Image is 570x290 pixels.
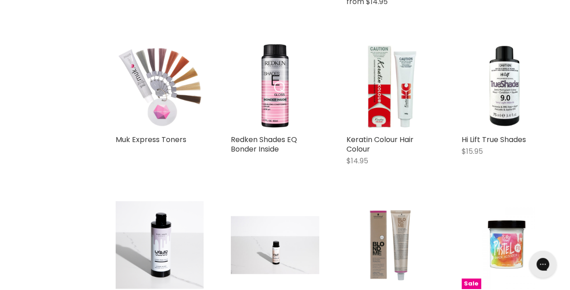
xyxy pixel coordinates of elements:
[462,146,483,157] span: $15.95
[462,134,526,145] a: Hi Lift True Shades
[116,42,204,130] img: Muk Express Toners
[462,44,550,128] img: Hi Lift True Shades
[231,42,319,130] img: Redken Shades EQ Bonder Inside
[231,216,319,274] img: Nak Hair Liquid Gloss Colour
[346,134,414,154] a: Keratin Colour Hair Colour
[477,201,535,289] img: Punky Colour Semi-Permanent Conditioning Hair Colour - Pastel Shade Adjustor
[231,134,297,154] a: Redken Shades EQ Bonder Inside
[116,201,204,289] img: Nak Hair Clear Gloss
[462,42,550,130] a: Hi Lift True Shades
[346,42,434,130] img: Keratin Colour Hair Colour
[462,201,550,289] a: Punky Colour Semi-Permanent Conditioning Hair Colour - Pastel Shade AdjustorSale
[231,201,319,289] a: Nak Hair Liquid Gloss Colour
[346,201,434,289] img: Schwarzkopf BlondMe Bond Enforcing Blonde Toners
[462,279,481,289] span: Sale
[116,134,186,145] a: Muk Express Toners
[346,156,368,166] span: $14.95
[525,247,561,281] iframe: Gorgias live chat messenger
